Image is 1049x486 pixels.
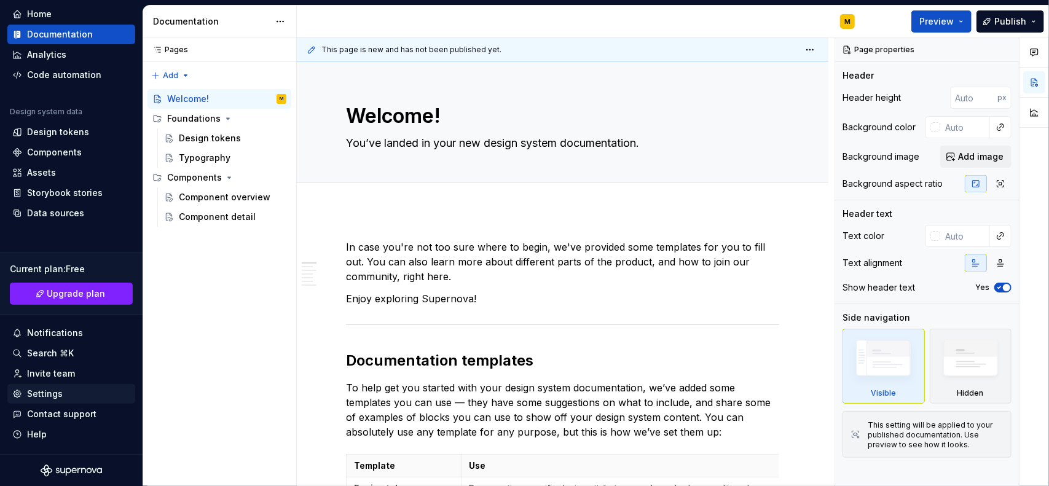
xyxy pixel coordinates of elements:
a: Documentation [7,25,135,44]
div: Side navigation [843,312,910,324]
a: Code automation [7,65,135,85]
a: Typography [159,148,291,168]
button: Help [7,425,135,444]
div: Background color [843,121,916,133]
div: Data sources [27,207,84,219]
a: Invite team [7,364,135,383]
textarea: Welcome! [344,101,777,131]
p: To help get you started with your design system documentation, we’ve added some templates you can... [346,380,779,439]
div: Background image [843,151,919,163]
div: Components [167,171,222,184]
input: Auto [940,225,990,247]
div: Foundations [167,112,221,125]
div: Design system data [10,107,82,117]
div: Welcome! [167,93,209,105]
input: Auto [940,116,990,138]
a: Upgrade plan [10,283,133,305]
a: Design tokens [7,122,135,142]
a: Storybook stories [7,183,135,203]
button: Add [147,67,194,84]
div: M [280,93,283,105]
textarea: You’ve landed in your new design system documentation. [344,133,777,153]
button: Search ⌘K [7,343,135,363]
div: Code automation [27,69,101,81]
div: Component detail [179,211,256,223]
p: Enjoy exploring Supernova! [346,291,779,306]
svg: Supernova Logo [41,464,102,477]
a: Welcome!M [147,89,291,109]
div: Show header text [843,281,915,294]
div: Header [843,69,874,82]
button: Notifications [7,323,135,343]
div: Design tokens [179,132,241,144]
div: Typography [179,152,230,164]
label: Yes [975,283,989,292]
div: Help [27,428,47,441]
a: Component overview [159,187,291,207]
div: Hidden [930,329,1012,404]
div: Components [27,146,82,159]
div: Visible [871,388,896,398]
div: This setting will be applied to your published documentation. Use preview to see how it looks. [868,420,1004,450]
a: Data sources [7,203,135,223]
span: Publish [994,15,1026,28]
div: Search ⌘K [27,347,74,359]
button: Preview [911,10,972,33]
div: Documentation [27,28,93,41]
div: Header height [843,92,901,104]
button: Contact support [7,404,135,424]
div: Invite team [27,367,75,380]
p: px [997,93,1007,103]
input: Auto [950,87,997,109]
div: Background aspect ratio [843,178,943,190]
div: Notifications [27,327,83,339]
div: Analytics [27,49,66,61]
div: Hidden [957,388,984,398]
div: Settings [27,388,63,400]
div: Foundations [147,109,291,128]
a: Settings [7,384,135,404]
span: Add [163,71,178,80]
span: Upgrade plan [47,288,106,300]
span: Add image [958,151,1004,163]
div: Storybook stories [27,187,103,199]
div: Page tree [147,89,291,227]
div: Assets [27,167,56,179]
div: Home [27,8,52,20]
a: Home [7,4,135,24]
span: This page is new and has not been published yet. [321,45,501,55]
div: M [844,17,851,26]
a: Assets [7,163,135,182]
button: Publish [976,10,1044,33]
a: Component detail [159,207,291,227]
div: Contact support [27,408,96,420]
div: Visible [843,329,925,404]
a: Design tokens [159,128,291,148]
h2: Documentation templates [346,351,779,370]
div: Text color [843,230,884,242]
div: Text alignment [843,257,902,269]
div: Current plan : Free [10,263,133,275]
div: Header text [843,208,892,220]
p: Template [354,460,454,472]
span: Preview [919,15,954,28]
p: In case you're not too sure where to begin, we've provided some templates for you to fill out. Yo... [346,240,779,284]
div: Components [147,168,291,187]
a: Components [7,143,135,162]
div: Component overview [179,191,270,203]
div: Pages [147,45,188,55]
a: Analytics [7,45,135,65]
p: Use [469,460,780,472]
div: Design tokens [27,126,89,138]
div: Documentation [153,15,269,28]
button: Add image [940,146,1012,168]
